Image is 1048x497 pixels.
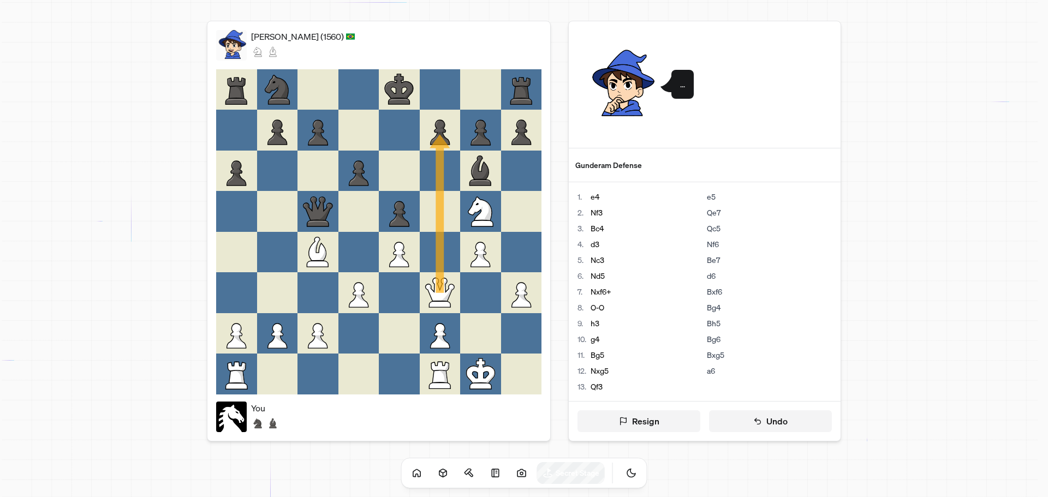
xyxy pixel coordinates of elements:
span: 1 . [577,191,591,202]
span: Qe7 [707,207,720,218]
span: Bg5 [591,349,604,361]
span: Qf3 [591,381,603,392]
span: ... [680,79,685,90]
span: Nxf6+ [591,286,611,297]
span: Bh5 [707,318,720,329]
span: Be7 [707,254,720,266]
span: 11 . [577,349,591,361]
div: Gunderam Defense [575,159,834,171]
span: Bxg5 [707,349,724,361]
span: Qc5 [707,223,720,234]
button: Undo [709,410,832,432]
span: Bc4 [591,223,604,234]
span: 13 . [577,381,591,392]
span: 7 . [577,286,591,297]
p: You [251,402,265,415]
span: 9 . [577,318,591,329]
h1: Secret Stage [556,468,599,478]
img: horse.png [216,402,247,442]
p: [PERSON_NAME] (1560) [251,30,344,43]
span: 5 . [577,254,591,266]
span: Nc3 [591,254,604,266]
span: Bxf6 [707,286,722,297]
span: 6 . [577,270,591,282]
span: d3 [591,238,599,250]
span: 3 . [577,223,591,234]
button: Toggle Theme [621,462,642,484]
span: h3 [591,318,599,329]
span: Nd5 [591,270,605,282]
span: d6 [707,270,716,282]
span: a6 [707,365,715,376]
canvas: 3D Raymarching shader [537,462,605,484]
span: 2 . [577,207,591,218]
span: 8 . [577,302,591,313]
a: Secret Stage [537,462,605,484]
img: default.png [216,30,247,59]
span: 10 . [577,333,591,345]
span: g4 [591,333,599,345]
span: Nf3 [591,207,603,218]
span: O-O [591,302,604,313]
span: Bg6 [707,333,720,345]
span: 12 . [577,365,591,376]
button: Resign [577,410,700,432]
span: e5 [707,191,716,202]
span: Nf6 [707,238,719,250]
span: e4 [591,191,599,202]
img: thinking.png [586,50,656,116]
span: Bg4 [707,302,720,313]
span: Nxg5 [591,365,609,376]
span: 4 . [577,238,591,250]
